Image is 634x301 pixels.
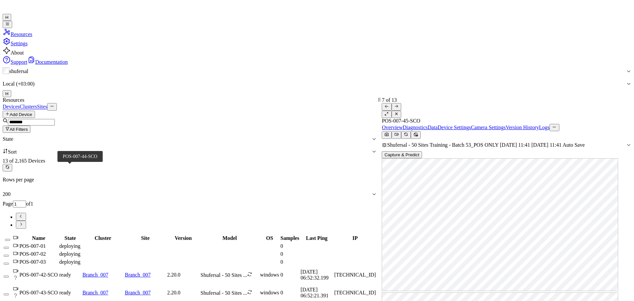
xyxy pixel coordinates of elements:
th: Site [124,235,166,242]
a: Branch_007 [125,272,151,278]
div: 0 [280,272,299,278]
a: Branch_007 [83,272,108,278]
span: Settings [11,41,28,46]
th: Cluster [82,235,124,242]
th: Samples [280,235,299,242]
span: 7 of 13 [382,97,397,103]
div: deploying [59,251,81,257]
div: POS-007-43-SCO [19,290,58,296]
th: Model [200,235,259,242]
div: [DATE] 06:52:21.391 [300,287,333,299]
a: Camera Settings [471,125,506,130]
th: Name [19,235,58,242]
th: Last Ping [300,235,333,242]
button: Select row [4,263,9,265]
a: Device Settings [438,125,471,130]
p: windows [260,272,279,278]
span: 13 of 2,165 Devices [3,158,45,164]
div: [TECHNICAL_ID] [334,290,376,296]
div: deploying [59,259,81,265]
a: Branch_007 [125,290,151,295]
div: 0 [280,251,299,257]
button: Select row [4,247,9,249]
button: Toggle Navigation [3,21,12,28]
div: POS-007-03 [19,259,58,265]
div: POS-007-45-SCO [382,118,631,124]
span: Page [3,201,13,207]
a: Logs [539,125,549,130]
button: Select row [4,293,9,295]
p: Rows per page [3,177,377,183]
a: Sites [37,104,47,110]
button: Select row [4,276,9,278]
div: 0 [280,259,299,265]
button: Add Device [3,111,35,118]
span: Documentation [35,59,68,65]
span: H [5,91,9,96]
button: All Filters [3,126,30,133]
p: windows [260,290,279,296]
div: POS-007-42-SCO [19,272,58,278]
button: Select row [4,255,9,257]
div: [DATE] 06:52:32.199 [300,269,333,281]
div: POS-007-02 [19,251,58,257]
a: Support [3,59,27,65]
span: About [11,50,24,56]
span: Shufersal - 50 Sites ... [200,272,247,278]
div: POS-007-01 [19,243,58,249]
span: of 1 [26,201,33,207]
button: H [3,14,11,21]
div: ready [59,272,81,278]
button: H [3,90,11,97]
a: Version History [506,125,539,130]
div: 2.20.0 [167,272,199,278]
div: 0 [280,243,299,249]
a: Data [428,125,438,130]
th: OS [260,235,279,242]
a: Settings [3,41,28,46]
a: Devices [3,104,20,110]
a: Branch_007 [83,290,108,295]
button: Go to previous page [16,213,26,221]
nav: pagination [3,213,377,229]
a: Diagnostics [403,125,428,130]
a: Overview [382,125,403,130]
button: Capture & Predict [382,151,422,158]
div: deploying [59,243,81,249]
span: Shufersal - 50 Sites ... [200,290,247,296]
button: Go to next page [16,221,26,229]
span: Support [11,59,27,65]
a: Clusters [20,104,37,110]
span: Resources [11,31,32,37]
th: State [59,235,81,242]
a: Resources [3,31,32,37]
th: Version [167,235,199,242]
span: H [5,15,9,20]
div: 2.20.0 [167,290,199,296]
a: Documentation [27,59,68,65]
div: ready [59,290,81,296]
div: [TECHNICAL_ID] [334,272,376,278]
div: Resources [3,97,377,103]
th: IP [334,235,376,242]
div: 0 [280,290,299,296]
button: Select all [5,239,10,241]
